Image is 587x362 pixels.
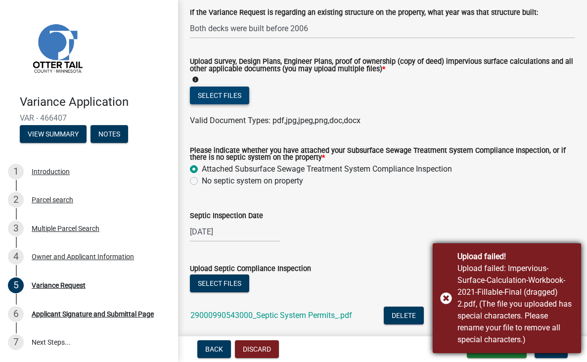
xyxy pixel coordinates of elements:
[20,95,170,109] h4: Variance Application
[8,334,24,350] div: 7
[192,76,199,83] i: info
[20,131,87,138] wm-modal-confirm: Summary
[8,306,24,322] div: 6
[20,10,94,85] img: Otter Tail County, Minnesota
[190,9,538,16] label: If the Variance Request is regarding an existing structure on the property, what year was that st...
[197,340,231,358] button: Back
[190,147,575,162] label: Please indicate whether you have attached your Subsurface Sewage Treatment System Compliance Insp...
[235,340,279,358] button: Discard
[190,222,280,242] input: mm/dd/yyyy
[384,312,424,321] wm-modal-confirm: Delete Document
[205,345,223,353] span: Back
[8,249,24,265] div: 4
[190,58,575,73] label: Upload Survey, Design Plans, Engineer Plans, proof of ownership (copy of deed) impervious surface...
[202,163,452,175] label: Attached Subsurface Sewage Treatment System Compliance Inspection
[8,192,24,208] div: 2
[190,87,249,104] button: Select files
[32,253,134,260] div: Owner and Applicant Information
[190,274,249,292] button: Select files
[90,131,128,138] wm-modal-confirm: Notes
[32,196,73,203] div: Parcel search
[190,311,352,320] a: 29000990543000_Septic System Permits_.pdf
[90,125,128,143] button: Notes
[190,213,263,220] label: Septic Inspection Date
[32,282,86,289] div: Variance Request
[457,263,574,346] div: Upload failed: Impervious-Surface-Calculation-Workbook-2021-Fillable-Final (dragged) 2.pdf, (The ...
[190,116,361,125] span: Valid Document Types: pdf,jpg,jpeg,png,doc,docx
[8,164,24,180] div: 1
[8,221,24,236] div: 3
[20,113,158,123] span: VAR - 466407
[32,311,154,317] div: Applicant Signature and Submittal Page
[202,175,303,187] label: No septic system on property
[457,251,574,263] div: Upload failed!
[384,307,424,324] button: Delete
[190,266,311,272] label: Upload Septic Compliance Inspection
[32,168,70,175] div: Introduction
[20,125,87,143] button: View Summary
[8,277,24,293] div: 5
[32,225,99,232] div: Multiple Parcel Search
